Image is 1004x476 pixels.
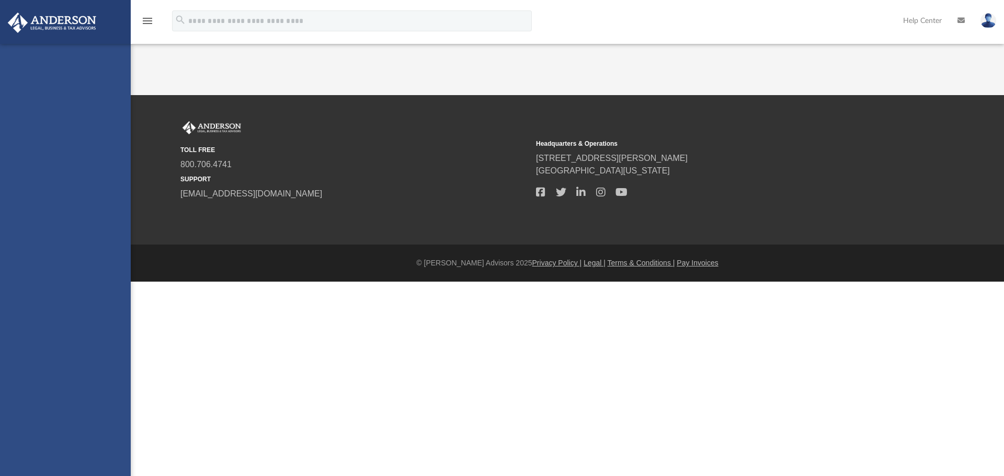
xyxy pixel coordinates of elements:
a: [EMAIL_ADDRESS][DOMAIN_NAME] [180,189,322,198]
i: menu [141,15,154,27]
a: [GEOGRAPHIC_DATA][US_STATE] [536,166,670,175]
a: Terms & Conditions | [608,259,675,267]
small: SUPPORT [180,175,529,184]
img: Anderson Advisors Platinum Portal [5,13,99,33]
a: [STREET_ADDRESS][PERSON_NAME] [536,154,688,162]
img: Anderson Advisors Platinum Portal [180,121,243,135]
a: menu [141,20,154,27]
small: Headquarters & Operations [536,139,884,148]
i: search [175,14,186,26]
a: Privacy Policy | [532,259,582,267]
a: Pay Invoices [677,259,718,267]
small: TOLL FREE [180,145,529,155]
img: User Pic [980,13,996,28]
a: 800.706.4741 [180,160,232,169]
a: Legal | [584,259,606,267]
div: © [PERSON_NAME] Advisors 2025 [131,258,1004,269]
